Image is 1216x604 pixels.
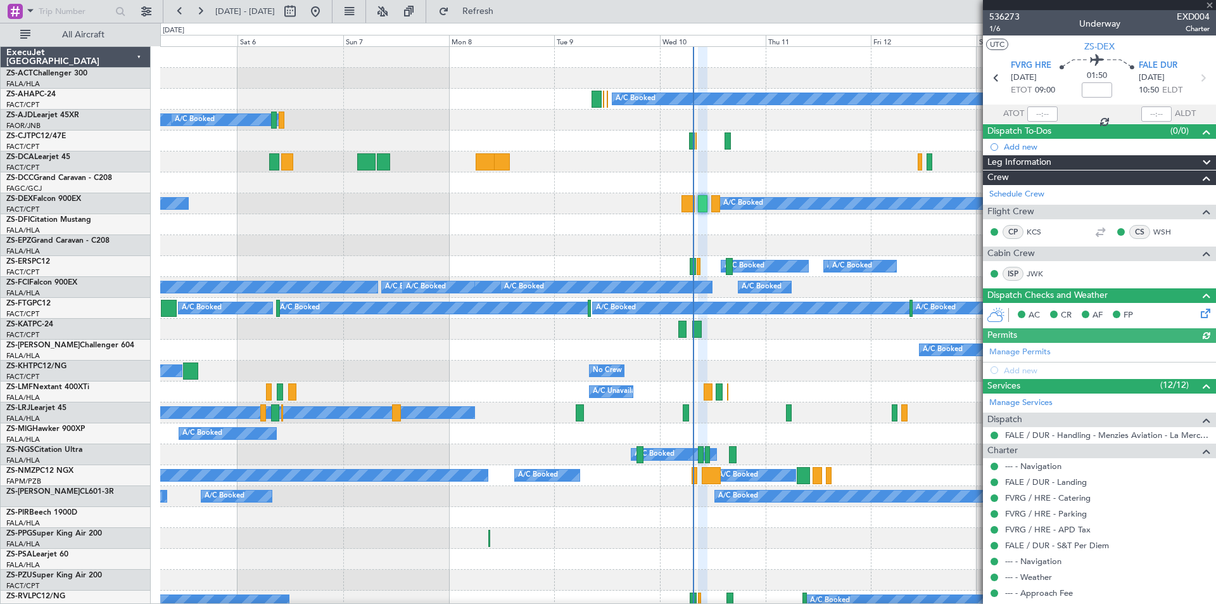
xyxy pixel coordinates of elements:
span: ZS-PPG [6,530,32,537]
a: FAGC/GCJ [6,184,42,193]
span: 536273 [989,10,1020,23]
span: ZS-AJD [6,112,33,119]
a: FACT/CPT [6,372,39,382]
a: KCS [1027,226,1055,238]
span: Charter [987,444,1018,458]
span: ZS-LMF [6,383,33,391]
a: ZS-PSALearjet 60 [6,551,68,558]
a: FALA/HLA [6,435,40,444]
div: ISP [1003,267,1023,281]
span: ALDT [1175,108,1196,120]
a: ZS-KHTPC12/NG [6,363,66,370]
div: A/C Booked [280,299,320,318]
a: ZS-PPGSuper King Air 200 [6,530,102,537]
div: Fri 5 [132,35,238,46]
a: ZS-LMFNextant 400XTi [6,383,89,391]
a: ZS-AHAPC-24 [6,91,56,98]
div: A/C Booked [205,487,244,506]
a: FACT/CPT [6,309,39,319]
a: --- - Weather [1005,572,1052,582]
span: ZS-PIR [6,509,29,517]
span: Crew [987,170,1009,185]
div: A/C Booked [616,89,655,108]
span: Services [987,379,1020,394]
div: A/C Booked [723,194,763,213]
span: ZS-[PERSON_NAME] [6,342,80,349]
div: A/C Booked [718,466,758,485]
a: ZS-PZUSuper King Air 200 [6,572,102,579]
a: FALE / DUR - Handling - Menzies Aviation - La Mercy FADN / DUR [1005,430,1210,440]
span: ZS-DEX [6,195,33,203]
div: A/C Booked [923,340,963,359]
a: FVRG / HRE - Parking [1005,508,1087,519]
div: A/C Unavailable [593,382,645,401]
span: EXD004 [1177,10,1210,23]
span: ZS-NMZ [6,467,35,475]
div: A/C Booked [385,278,425,297]
a: ZS-ACTChallenger 300 [6,70,87,77]
a: FACT/CPT [6,100,39,110]
span: 10:50 [1139,84,1159,97]
button: Refresh [433,1,509,22]
span: ZS-KAT [6,321,32,328]
a: ZS-[PERSON_NAME]Challenger 604 [6,342,134,349]
div: A/C Booked [635,445,674,464]
span: ELDT [1162,84,1182,97]
div: A/C Booked [182,424,222,443]
span: 09:00 [1035,84,1055,97]
a: ZS-EPZGrand Caravan - C208 [6,237,110,245]
span: AF [1092,309,1103,322]
div: A/C Booked [832,257,872,276]
a: FALA/HLA [6,79,40,89]
a: FALE / DUR - S&T Per Diem [1005,540,1109,551]
div: Wed 10 [660,35,766,46]
span: ZS-RVL [6,593,32,600]
a: ZS-LRJLearjet 45 [6,404,66,412]
div: Sat 13 [977,35,1082,46]
div: Tue 9 [554,35,660,46]
a: FALA/HLA [6,518,40,528]
div: Fri 12 [871,35,977,46]
div: No Crew [593,361,622,380]
span: ZS-ERS [6,258,32,266]
span: Cabin Crew [987,247,1035,261]
span: Flight Crew [987,205,1034,219]
button: UTC [986,39,1008,50]
a: ZS-FCIFalcon 900EX [6,279,77,286]
a: FALE / DUR - Landing [1005,477,1087,487]
a: FAOR/JNB [6,121,41,131]
span: Dispatch [987,413,1022,427]
div: CP [1003,225,1023,239]
a: FALA/HLA [6,456,40,465]
a: ZS-MIGHawker 900XP [6,425,85,433]
div: A/C Booked [742,278,782,297]
span: Dispatch Checks and Weather [987,288,1108,303]
div: A/C Booked [175,110,215,129]
a: ZS-CJTPC12/47E [6,132,66,140]
span: ZS-DCC [6,174,34,182]
span: ZS-CJT [6,132,31,140]
span: ZS-[PERSON_NAME] [6,488,80,496]
span: Charter [1177,23,1210,34]
a: FALA/HLA [6,560,40,570]
a: ZS-KATPC-24 [6,321,53,328]
a: JWK [1027,268,1055,280]
a: FAPM/PZB [6,477,41,486]
a: FALA/HLA [6,247,40,256]
span: ZS-DCA [6,153,34,161]
span: (0/0) [1170,124,1189,138]
span: (12/12) [1160,378,1189,392]
input: Trip Number [39,2,111,21]
span: ZS-MIG [6,425,32,433]
a: Schedule Crew [989,188,1044,201]
a: Manage Services [989,397,1053,409]
a: ZS-NMZPC12 NGX [6,467,73,475]
div: A/C Booked [182,299,222,318]
a: FALA/HLA [6,414,40,423]
a: FACT/CPT [6,330,39,340]
span: ZS-ACT [6,70,33,77]
a: ZS-FTGPC12 [6,300,51,307]
a: ZS-[PERSON_NAME]CL601-3R [6,488,114,496]
a: FVRG / HRE - APD Tax [1005,524,1091,535]
span: Dispatch To-Dos [987,124,1051,139]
